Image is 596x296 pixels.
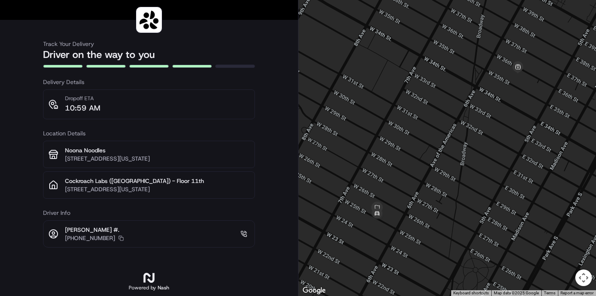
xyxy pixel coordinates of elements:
[300,285,328,296] img: Google
[560,291,594,295] a: Report a map error
[65,177,250,185] p: Cockroach Labs ([GEOGRAPHIC_DATA]) - Floor 11th
[544,291,555,295] a: Terms
[43,78,255,86] h3: Delivery Details
[43,48,255,61] h2: Driver on the way to you
[65,95,100,102] p: Dropoff ETA
[453,290,489,296] button: Keyboard shortcuts
[138,9,160,31] img: logo-public_tracking_screen-Sharebite-1703187580717.png
[158,284,169,291] span: Nash
[65,102,100,114] p: 10:59 AM
[129,284,169,291] h2: Powered by
[575,270,592,286] button: Map camera controls
[300,285,328,296] a: Open this area in Google Maps (opens a new window)
[43,209,255,217] h3: Driver Info
[43,129,255,137] h3: Location Details
[65,154,250,163] p: [STREET_ADDRESS][US_STATE]
[494,291,539,295] span: Map data ©2025 Google
[65,226,124,234] p: [PERSON_NAME] #.
[43,40,255,48] h3: Track Your Delivery
[65,146,250,154] p: Noona Noodles
[65,185,250,193] p: [STREET_ADDRESS][US_STATE]
[65,234,115,242] p: [PHONE_NUMBER]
